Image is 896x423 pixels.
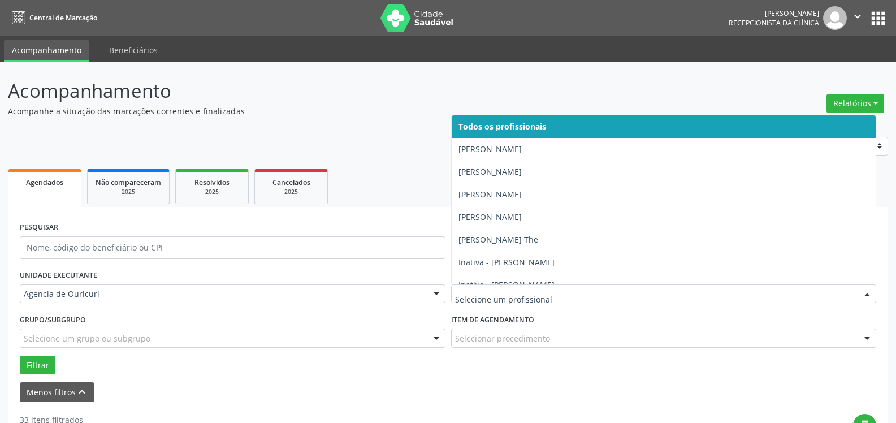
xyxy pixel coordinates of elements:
button: Filtrar [20,356,55,375]
div: 2025 [184,188,240,196]
span: Não compareceram [96,178,161,187]
label: PESQUISAR [20,219,58,236]
span: Central de Marcação [29,13,97,23]
span: [PERSON_NAME] [458,144,522,154]
label: UNIDADE EXECUTANTE [20,267,97,284]
span: [PERSON_NAME] The [458,234,538,245]
span: Resolvidos [194,178,230,187]
a: Acompanhamento [4,40,89,62]
span: Inativa - [PERSON_NAME] [458,257,555,267]
span: [PERSON_NAME] [458,212,522,222]
span: Cancelados [272,178,310,187]
button: apps [868,8,888,28]
i: keyboard_arrow_up [76,386,88,398]
span: Recepcionista da clínica [729,18,819,28]
p: Acompanhamento [8,77,624,105]
span: Agendados [26,178,63,187]
span: Selecione um grupo ou subgrupo [24,333,150,344]
div: 2025 [96,188,161,196]
span: [PERSON_NAME] [458,166,522,177]
div: 2025 [263,188,319,196]
button: Menos filtroskeyboard_arrow_up [20,382,94,402]
span: [PERSON_NAME] [458,189,522,200]
a: Beneficiários [101,40,166,60]
input: Selecione um profissional [455,288,854,311]
button: Relatórios [826,94,884,113]
i:  [851,10,864,23]
span: Todos os profissionais [458,121,546,132]
a: Central de Marcação [8,8,97,27]
span: Agencia de Ouricuri [24,288,422,300]
p: Acompanhe a situação das marcações correntes e finalizadas [8,105,624,117]
span: Inativo - [PERSON_NAME] [458,279,555,290]
label: Grupo/Subgrupo [20,311,86,329]
button:  [847,6,868,30]
div: [PERSON_NAME] [729,8,819,18]
input: Nome, código do beneficiário ou CPF [20,236,445,259]
label: Item de agendamento [451,311,534,329]
span: Selecionar procedimento [455,333,550,344]
img: img [823,6,847,30]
